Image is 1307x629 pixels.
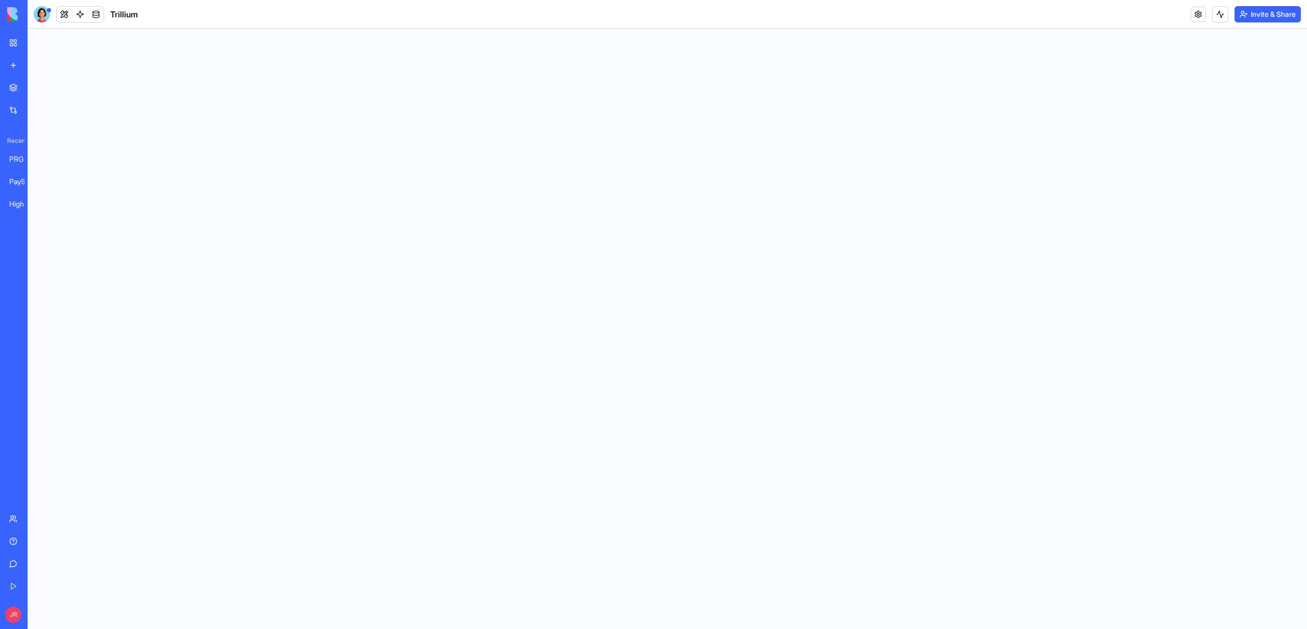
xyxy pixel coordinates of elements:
a: HighLevel Contact Extractor [3,194,44,214]
span: Trillium [110,8,138,20]
a: PRG Educational Substitute Management [3,149,44,169]
a: PayScore [3,171,44,192]
div: PayScore [9,177,38,187]
span: JR [5,607,21,623]
div: PRG Educational Substitute Management [9,154,38,164]
span: Recent [3,137,25,145]
button: Invite & Share [1235,6,1301,22]
div: HighLevel Contact Extractor [9,199,38,209]
img: logo [7,7,70,21]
